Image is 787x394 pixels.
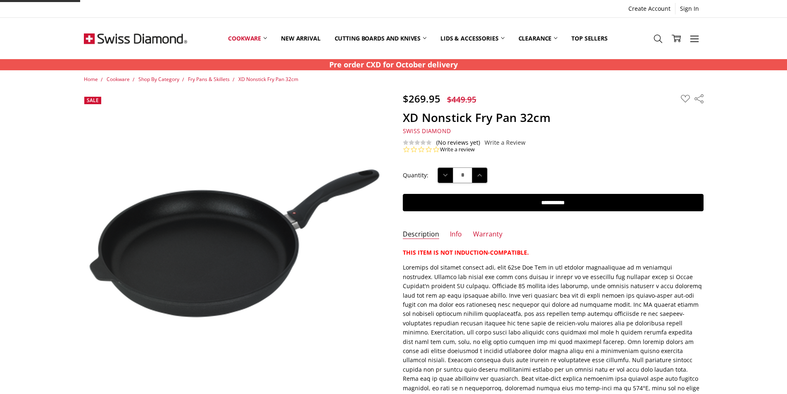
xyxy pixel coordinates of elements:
[511,20,565,57] a: Clearance
[675,3,704,14] a: Sign In
[473,230,502,239] a: Warranty
[329,60,458,69] strong: Pre order CXD for October delivery
[403,230,439,239] a: Description
[107,76,130,83] a: Cookware
[188,76,230,83] a: Fry Pans & Skillets
[436,139,480,146] span: (No reviews yet)
[138,76,179,83] a: Shop By Category
[564,20,614,57] a: Top Sellers
[87,97,99,104] span: Sale
[450,230,462,239] a: Info
[274,20,327,57] a: New arrival
[84,76,98,83] a: Home
[447,94,476,105] span: $449.95
[403,110,704,125] h1: XD Nonstick Fry Pan 32cm
[433,20,511,57] a: Lids & Accessories
[403,171,428,180] label: Quantity:
[403,92,440,105] span: $269.95
[485,139,525,146] a: Write a Review
[403,248,529,256] strong: THIS ITEM IS NOT INDUCTION-COMPATIBLE.
[328,20,434,57] a: Cutting boards and knives
[238,76,298,83] a: XD Nonstick Fry Pan 32cm
[403,127,451,135] span: Swiss Diamond
[624,3,675,14] a: Create Account
[440,146,475,153] a: Write a review
[221,20,274,57] a: Cookware
[84,18,187,59] img: Free Shipping On Every Order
